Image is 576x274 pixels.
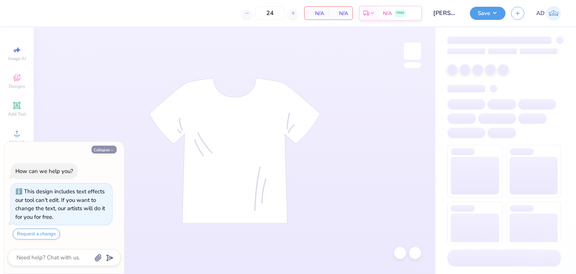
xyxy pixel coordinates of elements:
[309,9,324,17] span: N/A
[536,9,544,18] span: AD
[427,6,464,21] input: Untitled Design
[13,229,60,239] button: Request a change
[536,6,561,21] a: AD
[383,9,392,17] span: N/A
[15,167,73,175] div: How can we help you?
[255,6,285,20] input: – –
[396,11,404,16] span: FREE
[333,9,348,17] span: N/A
[470,7,505,20] button: Save
[8,56,26,62] span: Image AI
[9,83,25,89] span: Designs
[91,146,117,154] button: Collapse
[9,139,24,145] span: Upload
[8,111,26,117] span: Add Text
[15,188,105,221] div: This design includes text effects our tool can't edit. If you want to change the text, our artist...
[149,78,321,224] img: tee-skeleton.svg
[546,6,561,21] img: Anjali Dilish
